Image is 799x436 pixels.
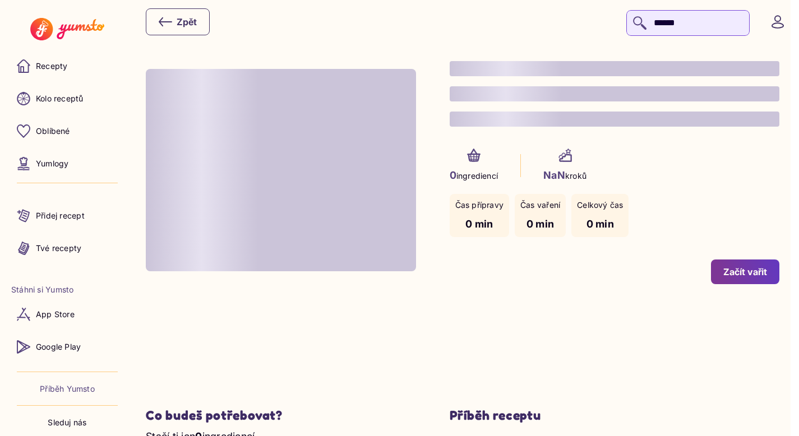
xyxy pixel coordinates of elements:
a: Yumlogy [11,150,123,177]
span: Loading content [450,112,780,127]
h2: Co budeš potřebovat? [146,407,416,424]
p: Yumlogy [36,158,68,169]
p: Tvé recepty [36,243,81,254]
li: Stáhni si Yumsto [11,284,123,295]
span: 0 min [526,218,554,230]
p: Čas vaření [520,200,560,211]
img: Yumsto logo [30,18,104,40]
span: Loading content [450,61,780,76]
a: Google Play [11,333,123,360]
p: kroků [543,168,586,183]
p: Sleduj nás [48,417,86,428]
span: Loading content [146,69,416,271]
p: Čas přípravy [455,200,504,211]
span: NaN [543,169,565,181]
a: Kolo receptů [11,85,123,112]
h3: Příběh receptu [450,407,780,424]
h1: null [450,56,780,132]
p: Kolo receptů [36,93,84,104]
div: Zpět [159,15,197,29]
a: Přidej recept [11,202,123,229]
a: Příběh Yumsto [40,383,95,395]
a: Tvé recepty [11,235,123,262]
span: 0 min [465,218,493,230]
div: Začít vařit [723,266,767,278]
div: Loading image [146,69,416,271]
button: Zpět [146,8,210,35]
p: Google Play [36,341,81,352]
p: Přidej recept [36,210,85,221]
p: App Store [36,309,75,320]
a: App Store [11,301,123,328]
button: Začít vařit [711,259,779,284]
span: 0 min [586,218,614,230]
a: Oblíbené [11,118,123,145]
a: Recepty [11,53,123,80]
p: Recepty [36,61,67,72]
p: ingrediencí [450,168,498,183]
p: Oblíbené [36,126,70,137]
span: Loading content [450,86,780,101]
p: Celkový čas [577,200,623,211]
span: 0 [450,169,456,181]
